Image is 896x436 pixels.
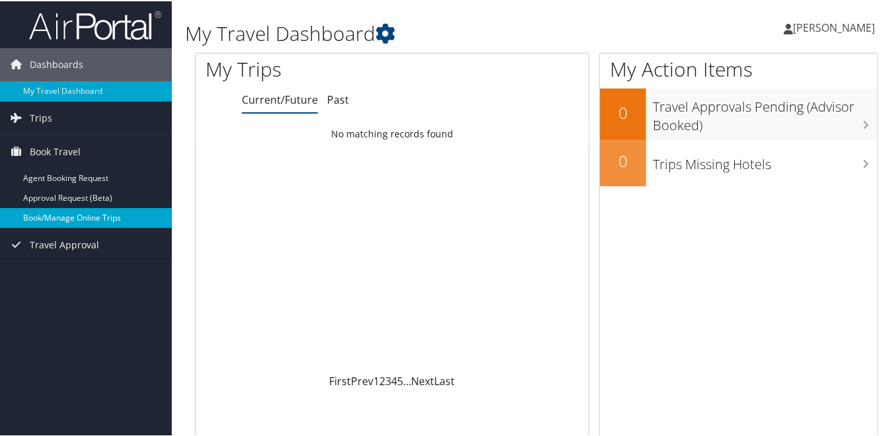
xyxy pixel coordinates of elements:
h2: 0 [600,149,646,171]
a: 5 [397,373,403,387]
h2: 0 [600,100,646,123]
a: 2 [379,373,385,387]
a: 3 [385,373,391,387]
a: [PERSON_NAME] [784,7,888,46]
span: Book Travel [30,134,81,167]
span: Dashboards [30,47,83,80]
h1: My Travel Dashboard [185,18,653,46]
span: … [403,373,411,387]
a: Next [411,373,434,387]
span: Travel Approval [30,227,99,260]
a: 4 [391,373,397,387]
h3: Travel Approvals Pending (Advisor Booked) [653,90,877,133]
a: Prev [351,373,373,387]
span: Trips [30,100,52,133]
h3: Trips Missing Hotels [653,147,877,172]
a: Last [434,373,455,387]
h1: My Trips [205,54,415,82]
a: 1 [373,373,379,387]
a: 0Trips Missing Hotels [600,139,877,185]
a: First [329,373,351,387]
img: airportal-logo.png [29,9,161,40]
span: [PERSON_NAME] [793,19,875,34]
td: No matching records found [196,121,589,145]
a: Current/Future [242,91,318,106]
a: Past [327,91,349,106]
a: 0Travel Approvals Pending (Advisor Booked) [600,87,877,138]
h1: My Action Items [600,54,877,82]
